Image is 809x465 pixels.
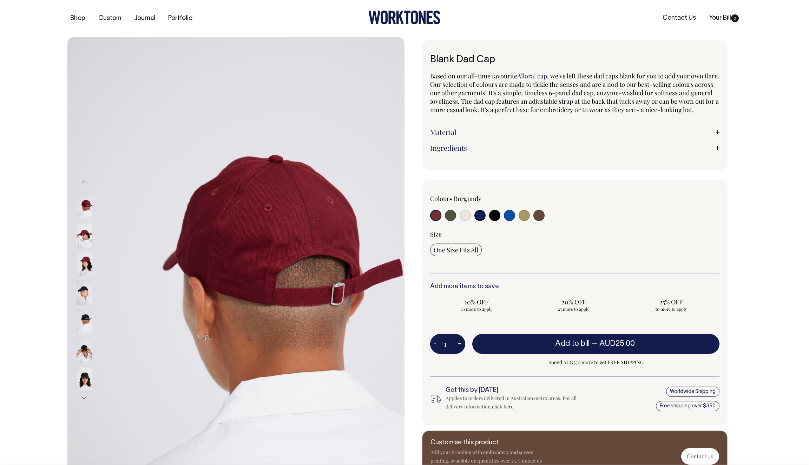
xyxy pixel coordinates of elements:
a: Allora! cap [517,72,547,80]
h6: Add more items to save [430,283,719,290]
div: Colour [430,194,546,203]
span: 25% OFF [628,298,714,306]
h1: Blank Dad Cap [430,54,719,65]
a: Material [430,128,719,136]
img: burgundy [77,194,92,219]
button: - [430,337,440,351]
span: 25 more to apply [531,306,617,312]
button: + [454,337,465,351]
img: black [77,338,92,363]
img: burgundy [77,223,92,247]
a: click here [492,403,513,410]
a: Contact Us [681,448,719,465]
button: Next [79,390,90,406]
input: 20% OFF 25 more to apply [527,296,620,314]
a: Journal [131,13,158,24]
img: burgundy [77,252,92,276]
div: Size [430,230,719,238]
input: 10% OFF 10 more to apply [430,296,523,314]
span: • [449,194,452,203]
label: Burgundy [454,194,481,203]
h6: Get this by [DATE] [446,387,588,394]
img: black [77,280,92,305]
span: 10 more to apply [434,306,520,312]
span: Based on our all-time favourite [430,72,517,80]
a: Shop [67,13,88,24]
a: Contact Us [660,12,699,24]
h6: Customise this product [430,439,543,446]
img: black [77,309,92,334]
span: — [591,340,637,347]
span: 10% OFF [434,298,520,306]
button: Add to bill —AUD25.00 [472,334,719,354]
a: Your Bill0 [706,12,742,24]
span: 50 more to apply [628,306,714,312]
span: Add to bill [555,340,590,347]
div: Applies to orders delivered in Australian metro areas. For all delivery information, . [446,394,588,411]
span: 0 [731,14,739,22]
button: Previous [79,174,90,190]
a: Portfolio [165,13,195,24]
input: 25% OFF 50 more to apply [624,296,717,314]
span: One Size Fits All [434,246,478,254]
a: Custom [96,13,124,24]
a: Ingredients [430,144,719,152]
span: , we've left these dad caps blank for you to add your own flare. Our selection of colours are mad... [430,72,719,114]
img: black [77,367,92,392]
span: Spend AUD350 more to get FREE SHIPPING [472,358,719,367]
span: AUD25.00 [599,340,635,347]
span: 20% OFF [531,298,617,306]
input: One Size Fits All [430,244,482,256]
